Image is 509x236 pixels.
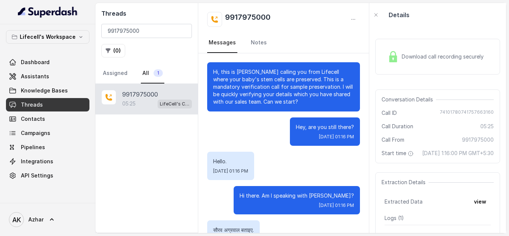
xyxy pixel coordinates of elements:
[101,44,125,57] button: (0)
[213,158,248,165] p: Hello.
[240,192,354,199] p: Hi there. Am I speaking with [PERSON_NAME]?
[21,129,50,137] span: Campaigns
[382,179,429,186] span: Extraction Details
[21,158,53,165] span: Integrations
[382,123,413,130] span: Call Duration
[101,24,192,38] input: Search by Call ID or Phone Number
[21,59,50,66] span: Dashboard
[6,30,89,44] button: Lifecell's Workspace
[21,115,45,123] span: Contacts
[6,84,89,97] a: Knowledge Bases
[18,6,78,18] img: light.svg
[122,90,158,99] p: 9917975000
[382,96,436,103] span: Conversation Details
[470,195,491,208] button: view
[141,63,164,84] a: All1
[20,32,76,41] p: Lifecell's Workspace
[28,216,44,223] span: Azhar
[422,150,494,157] span: [DATE] 1:16:00 PM GMT+5:30
[6,112,89,126] a: Contacts
[385,214,491,222] p: Logs ( 1 )
[382,109,397,117] span: Call ID
[207,33,360,53] nav: Tabs
[480,123,494,130] span: 05:25
[440,109,494,117] span: 74101780741757663160
[6,56,89,69] a: Dashboard
[21,172,53,179] span: API Settings
[122,100,136,107] p: 05:25
[319,134,354,140] span: [DATE] 01:16 PM
[101,63,192,84] nav: Tabs
[213,168,248,174] span: [DATE] 01:16 PM
[12,216,21,224] text: AK
[6,209,89,230] a: Azhar
[21,144,45,151] span: Pipelines
[6,70,89,83] a: Assistants
[388,51,399,62] img: Lock Icon
[319,202,354,208] span: [DATE] 01:16 PM
[154,69,163,77] span: 1
[101,9,192,18] h2: Threads
[6,98,89,111] a: Threads
[389,10,410,19] p: Details
[249,33,268,53] a: Notes
[6,141,89,154] a: Pipelines
[21,101,43,108] span: Threads
[160,100,190,108] p: LifeCell's Call Assistant
[21,87,68,94] span: Knowledge Bases
[6,155,89,168] a: Integrations
[382,150,415,157] span: Start time
[296,123,354,131] p: Hey, are you still there?
[6,169,89,182] a: API Settings
[213,226,254,234] p: सौरव अग्रवाल बताइए.
[382,136,404,144] span: Call From
[213,68,354,106] p: Hi, this is [PERSON_NAME] calling you from Lifecell where your baby's stem cells are preserved. T...
[225,12,271,27] h2: 9917975000
[21,73,49,80] span: Assistants
[207,33,237,53] a: Messages
[101,63,129,84] a: Assigned
[402,53,487,60] span: Download call recording securely
[385,198,423,205] span: Extracted Data
[462,136,494,144] span: 9917975000
[6,126,89,140] a: Campaigns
